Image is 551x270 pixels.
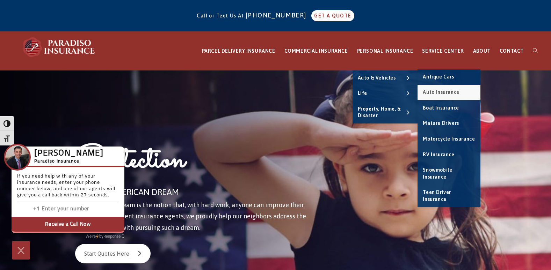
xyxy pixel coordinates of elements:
[16,245,26,256] img: Cross icon
[423,105,459,111] span: Boat Insurance
[353,86,418,101] a: Life
[96,234,99,239] img: Powered by icon
[423,120,459,126] span: Mature Drivers
[284,48,348,54] span: COMMERCIAL INSURANCE
[75,140,318,185] h1: Protection
[197,13,246,18] span: Call or Text Us At:
[42,204,111,214] input: Enter phone number
[418,185,480,207] a: Teen Driver Insurance
[21,37,98,58] img: Paradiso Insurance
[423,189,451,202] span: Teen Driver Insurance
[358,75,396,81] span: Auto & Vehicles
[418,100,480,116] a: Boat Insurance
[500,48,524,54] span: CONTACT
[353,32,418,70] a: PERSONAL INSURANCE
[418,32,468,70] a: SERVICE CENTER
[21,204,42,214] input: Enter country code
[12,217,124,233] button: Receive a Call Now
[353,70,418,86] a: Auto & Vehicles
[5,145,29,169] img: Company Icon
[358,106,401,119] span: Property, Home, & Disaster
[418,132,480,147] a: Motorcycle Insurance
[418,163,480,185] a: Snowmobile Insurance
[473,48,491,54] span: ABOUT
[34,158,103,165] h5: Paradiso Insurance
[34,151,103,157] h3: [PERSON_NAME]
[469,32,495,70] a: ABOUT
[423,152,454,157] span: RV Insurance
[423,89,459,95] span: Auto Insurance
[280,32,353,70] a: COMMERCIAL INSURANCE
[202,48,275,54] span: PARCEL DELIVERY INSURANCE
[418,85,480,100] a: Auto Insurance
[358,90,367,96] span: Life
[357,48,413,54] span: PERSONAL INSURANCE
[422,48,464,54] span: SERVICE CENTER
[17,173,119,202] p: If you need help with any of your insurance needs, enter your phone number below, and one of our ...
[86,234,124,239] a: We'rePowered by iconbyResponseiQ
[423,74,454,80] span: Antique Cars
[75,244,151,263] a: Start Quotes Here
[423,167,452,180] span: Snowmobile Insurance
[418,147,480,163] a: RV Insurance
[197,32,280,70] a: PARCEL DELIVERY INSURANCE
[75,201,306,231] span: The American Dream is the notion that, with hard work, anyone can improve their lives. As indepen...
[418,116,480,131] a: Mature Drivers
[423,136,475,142] span: Motorcycle Insurance
[246,12,310,19] a: [PHONE_NUMBER]
[311,10,354,21] a: GET A QUOTE
[495,32,528,70] a: CONTACT
[86,234,103,239] span: We're by
[418,69,480,85] a: Antique Cars
[353,102,418,123] a: Property, Home, & Disaster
